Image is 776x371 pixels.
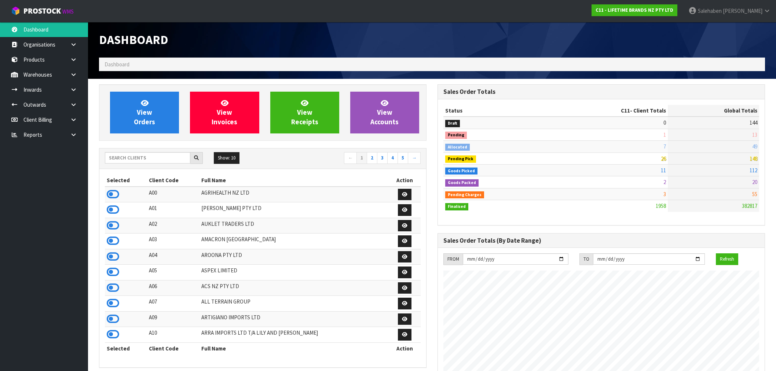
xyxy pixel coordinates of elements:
[200,175,389,186] th: Full Name
[752,131,757,138] span: 13
[147,249,200,265] td: A04
[445,179,479,187] span: Goods Packed
[23,6,61,16] span: ProStock
[668,105,759,117] th: Global Totals
[750,119,757,126] span: 144
[742,202,757,209] span: 382817
[548,105,668,117] th: - Client Totals
[105,342,147,354] th: Selected
[443,253,463,265] div: FROM
[752,179,757,185] span: 20
[291,99,318,126] span: View Receipts
[370,99,399,126] span: View Accounts
[200,327,389,343] td: ARRA IMPORTS LTD T/A LILY AND [PERSON_NAME]
[110,92,179,133] a: ViewOrders
[445,155,476,163] span: Pending Pick
[377,152,388,164] a: 3
[621,107,630,114] span: C11
[661,167,666,174] span: 11
[200,280,389,296] td: ACS NZ PTY LTD
[445,191,484,199] span: Pending Charges
[663,191,666,198] span: 3
[190,92,259,133] a: ViewInvoices
[663,179,666,185] span: 2
[212,99,237,126] span: View Invoices
[62,8,74,15] small: WMS
[752,191,757,198] span: 55
[356,152,367,164] a: 1
[445,203,468,210] span: Finalised
[147,187,200,202] td: A00
[408,152,421,164] a: →
[389,175,421,186] th: Action
[200,342,389,354] th: Full Name
[147,280,200,296] td: A06
[105,152,190,164] input: Search clients
[592,4,677,16] a: C11 - LIFETIME BRANDS NZ PTY LTD
[389,342,421,354] th: Action
[443,88,759,95] h3: Sales Order Totals
[398,152,408,164] a: 5
[716,253,738,265] button: Refresh
[147,327,200,343] td: A10
[147,218,200,234] td: A02
[134,99,155,126] span: View Orders
[11,6,20,15] img: cube-alt.png
[350,92,419,133] a: ViewAccounts
[698,7,722,14] span: Salehaben
[147,234,200,249] td: A03
[445,144,470,151] span: Allocated
[200,218,389,234] td: AUKLET TRADERS LTD
[268,152,421,165] nav: Page navigation
[147,311,200,327] td: A09
[663,131,666,138] span: 1
[147,265,200,280] td: A05
[661,155,666,162] span: 26
[105,175,147,186] th: Selected
[579,253,593,265] div: TO
[752,143,757,150] span: 49
[147,342,200,354] th: Client Code
[200,249,389,265] td: AROONA PTY LTD
[656,202,666,209] span: 1958
[200,265,389,280] td: ASPEX LIMITED
[344,152,357,164] a: ←
[270,92,339,133] a: ViewReceipts
[200,296,389,312] td: ALL TERRAIN GROUP
[147,202,200,218] td: A01
[750,155,757,162] span: 148
[596,7,673,13] strong: C11 - LIFETIME BRANDS NZ PTY LTD
[367,152,377,164] a: 2
[723,7,762,14] span: [PERSON_NAME]
[445,132,467,139] span: Pending
[443,237,759,244] h3: Sales Order Totals (By Date Range)
[443,105,548,117] th: Status
[147,175,200,186] th: Client Code
[200,311,389,327] td: ARTIGIANO IMPORTS LTD
[105,61,129,68] span: Dashboard
[200,234,389,249] td: AMACRON [GEOGRAPHIC_DATA]
[445,120,460,127] span: Draft
[99,32,168,47] span: Dashboard
[445,168,477,175] span: Goods Picked
[663,119,666,126] span: 0
[147,296,200,312] td: A07
[200,202,389,218] td: [PERSON_NAME] PTY LTD
[387,152,398,164] a: 4
[663,143,666,150] span: 7
[214,152,239,164] button: Show: 10
[750,167,757,174] span: 112
[200,187,389,202] td: AGRIHEALTH NZ LTD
